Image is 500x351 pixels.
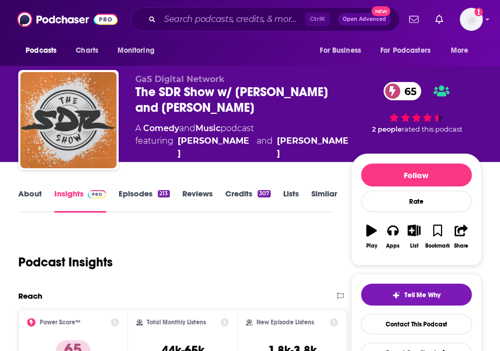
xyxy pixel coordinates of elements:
span: Charts [76,43,98,58]
button: open menu [374,41,446,61]
span: and [257,135,273,160]
button: open menu [18,41,70,61]
span: 65 [394,82,422,100]
span: For Podcasters [380,43,431,58]
div: List [410,243,418,249]
h2: Total Monthly Listens [147,319,206,326]
a: 65 [383,82,422,100]
h1: Podcast Insights [18,254,113,270]
div: Apps [386,243,400,249]
span: GaS Digital Network [135,74,225,84]
span: For Business [320,43,361,58]
button: open menu [444,41,482,61]
a: Comedy [143,123,179,133]
a: Reviews [182,189,213,213]
a: Music [195,123,220,133]
input: Search podcasts, credits, & more... [160,11,305,28]
div: Play [366,243,377,249]
div: Rate [361,191,472,212]
span: More [451,43,469,58]
img: tell me why sparkle [392,291,400,299]
span: Logged in as shubbardidpr [460,8,483,31]
span: Open Advanced [343,17,386,22]
h2: New Episode Listens [257,319,314,326]
span: featuring [135,135,351,160]
div: 65 2 peoplerated this podcast [351,74,482,141]
a: Credits307 [225,189,271,213]
div: Bookmark [425,243,450,249]
div: Share [454,243,468,249]
a: Similar [311,189,337,213]
a: Ralph Sutton [178,135,252,160]
div: [PERSON_NAME] [277,135,351,160]
span: Monitoring [117,43,154,58]
button: Apps [382,218,404,255]
button: open menu [312,41,374,61]
img: Podchaser - Follow, Share and Rate Podcasts [17,9,118,29]
a: Lists [283,189,299,213]
h2: Power Score™ [40,319,80,326]
a: Charts [69,41,104,61]
button: Open AdvancedNew [338,13,391,26]
h2: Reach [18,291,42,301]
img: Podchaser Pro [88,190,106,198]
button: tell me why sparkleTell Me Why [361,284,472,306]
span: Ctrl K [305,13,330,26]
svg: Add a profile image [474,8,483,16]
div: Search podcasts, credits, & more... [131,7,400,31]
span: 2 people [372,125,402,133]
span: and [179,123,195,133]
button: Share [450,218,472,255]
span: New [371,6,390,16]
a: About [18,189,42,213]
button: Follow [361,163,472,186]
div: 307 [258,190,271,197]
button: Show profile menu [460,8,483,31]
a: Contact This Podcast [361,314,472,334]
span: Tell Me Why [404,291,440,299]
button: Bookmark [425,218,450,255]
a: InsightsPodchaser Pro [54,189,106,213]
a: Episodes213 [119,189,169,213]
div: 213 [158,190,169,197]
button: open menu [110,41,168,61]
span: rated this podcast [402,125,462,133]
span: Podcasts [26,43,56,58]
img: User Profile [460,8,483,31]
button: List [403,218,425,255]
div: A podcast [135,122,351,160]
button: Play [361,218,382,255]
a: Show notifications dropdown [405,10,423,28]
a: Show notifications dropdown [431,10,447,28]
img: The SDR Show w/ Ralph Sutton and Aaron Berg [20,72,117,168]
